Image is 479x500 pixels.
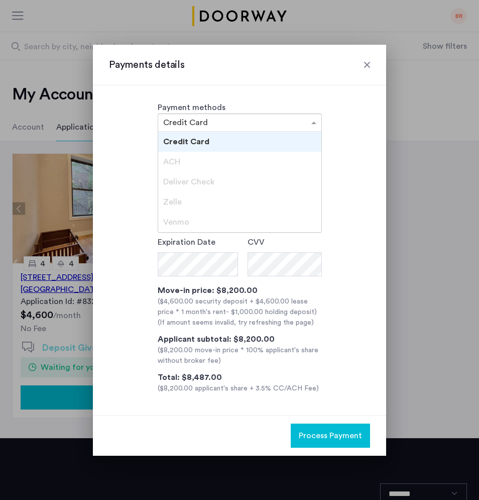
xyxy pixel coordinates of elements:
div: ($8,200.00 applicant's share + 3.5% CC/ACH Fee) [158,383,322,394]
span: Venmo [163,218,189,226]
label: CVV [248,236,265,248]
div: (If amount seems invalid, try refreshing the page) [158,318,322,328]
span: - $1,000.00 holding deposit [226,309,314,316]
span: Credit Card [163,138,209,146]
span: ACH [163,158,180,166]
span: Zelle [163,198,182,206]
span: Total: $8,487.00 [158,373,222,381]
div: Move-in price: $8,200.00 [158,284,322,296]
ng-dropdown-panel: Options list [158,131,322,233]
span: Deliver Check [163,178,214,186]
label: Payment methods [158,104,225,112]
button: button [291,424,370,448]
h3: Payments details [109,58,370,72]
label: Expiration Date [158,236,215,248]
div: ($8,200.00 move-in price * 100% applicant's share without broker fee) [158,345,322,366]
div: ($4,600.00 security deposit + $4,600.00 lease price * 1 month's rent ) [158,296,322,318]
div: Applicant subtotal: $8,200.00 [158,333,322,345]
span: Process Payment [299,430,362,442]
